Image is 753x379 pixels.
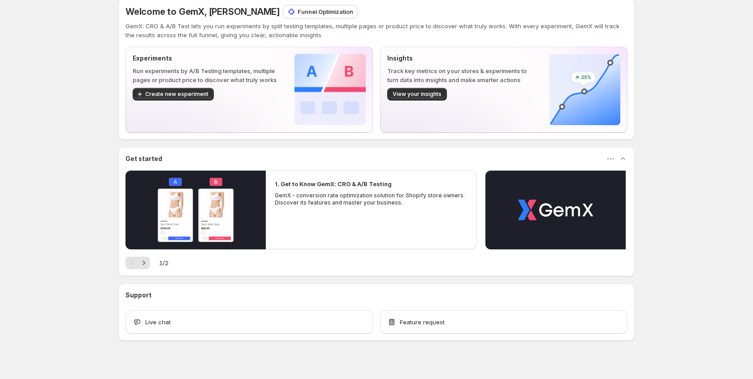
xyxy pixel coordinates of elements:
[400,318,445,327] span: Feature request
[159,258,169,267] span: 1 / 2
[287,7,296,16] img: Funnel Optimization
[138,257,150,269] button: Next
[393,91,441,98] span: View your insights
[275,192,467,206] p: GemX - conversion rate optimization solution for Shopify store owners. Discover its features and ...
[387,88,447,100] button: View your insights
[125,22,627,39] p: GemX: CRO & A/B Test lets you run experiments by split testing templates, multiple pages or produ...
[133,66,280,84] p: Run experiments by A/B Testing templates, multiple pages or product price to discover what truly ...
[387,66,535,84] p: Track key metrics on your stores & experiments to turn data into insights and make smarter actions
[125,291,151,300] h3: Support
[387,54,535,63] p: Insights
[125,6,280,17] span: Welcome to GemX, [PERSON_NAME]
[549,54,620,125] img: Insights
[125,170,266,249] button: Play video
[145,318,171,327] span: Live chat
[145,91,208,98] span: Create new experiment
[125,154,162,163] h3: Get started
[298,7,353,16] p: Funnel Optimization
[133,88,214,100] button: Create new experiment
[133,54,280,63] p: Experiments
[485,170,626,249] button: Play video
[125,257,150,269] nav: Pagination
[294,54,366,125] img: Experiments
[275,179,392,188] h2: 1. Get to Know GemX: CRO & A/B Testing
